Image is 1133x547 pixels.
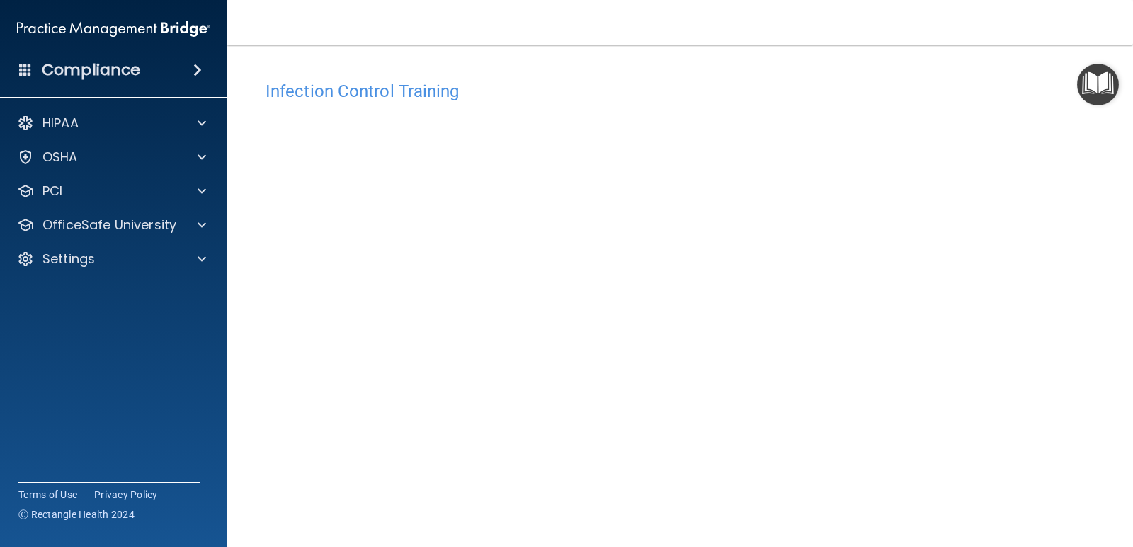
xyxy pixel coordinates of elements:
a: PCI [17,183,206,200]
button: Open Resource Center [1077,64,1119,105]
a: Settings [17,251,206,267]
p: OSHA [42,149,78,166]
h4: Compliance [42,60,140,80]
p: HIPAA [42,115,79,132]
img: PMB logo [17,15,210,43]
span: Ⓒ Rectangle Health 2024 [18,507,135,522]
p: Settings [42,251,95,267]
a: Privacy Policy [94,488,158,502]
iframe: infection-control-training [266,108,974,543]
a: HIPAA [17,115,206,132]
h4: Infection Control Training [266,82,1094,100]
a: OSHA [17,149,206,166]
a: OfficeSafe University [17,217,206,234]
a: Terms of Use [18,488,77,502]
p: OfficeSafe University [42,217,176,234]
p: PCI [42,183,62,200]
